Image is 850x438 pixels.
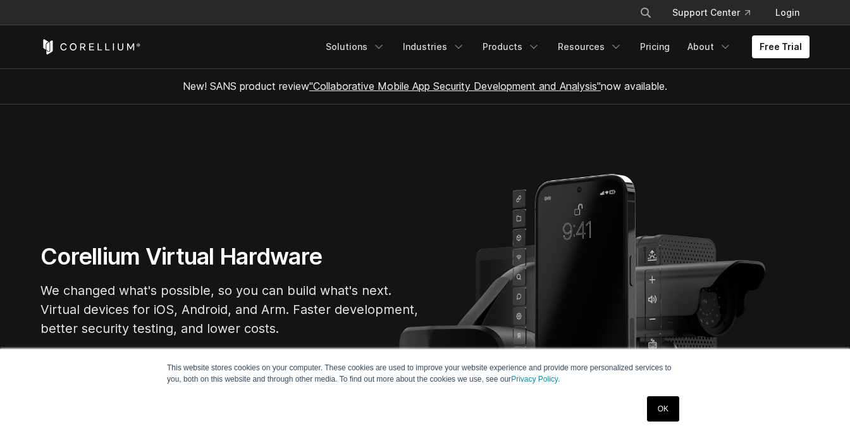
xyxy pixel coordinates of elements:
a: Industries [395,35,472,58]
p: This website stores cookies on your computer. These cookies are used to improve your website expe... [167,362,683,385]
div: Navigation Menu [318,35,810,58]
a: Pricing [632,35,677,58]
span: New! SANS product review now available. [183,80,667,92]
a: Login [765,1,810,24]
a: OK [647,396,679,422]
a: Free Trial [752,35,810,58]
a: Corellium Home [40,39,141,54]
h1: Corellium Virtual Hardware [40,242,420,271]
a: Products [475,35,548,58]
a: Privacy Policy. [511,375,560,384]
a: "Collaborative Mobile App Security Development and Analysis" [309,80,601,92]
button: Search [634,1,657,24]
a: About [680,35,739,58]
div: Navigation Menu [624,1,810,24]
a: Solutions [318,35,393,58]
a: Support Center [662,1,760,24]
p: We changed what's possible, so you can build what's next. Virtual devices for iOS, Android, and A... [40,281,420,338]
a: Resources [550,35,630,58]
